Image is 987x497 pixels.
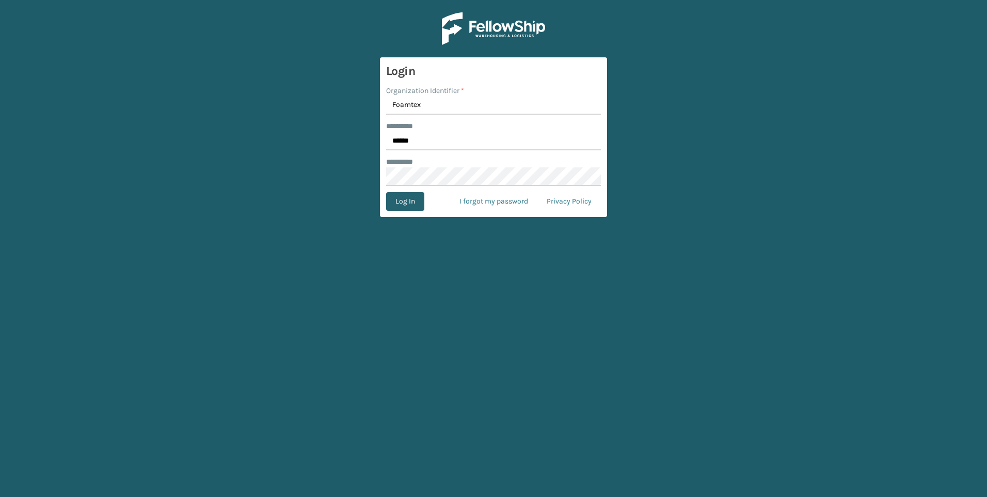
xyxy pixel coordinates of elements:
[386,64,601,79] h3: Login
[386,192,424,211] button: Log In
[442,12,545,45] img: Logo
[386,85,464,96] label: Organization Identifier
[537,192,601,211] a: Privacy Policy
[450,192,537,211] a: I forgot my password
